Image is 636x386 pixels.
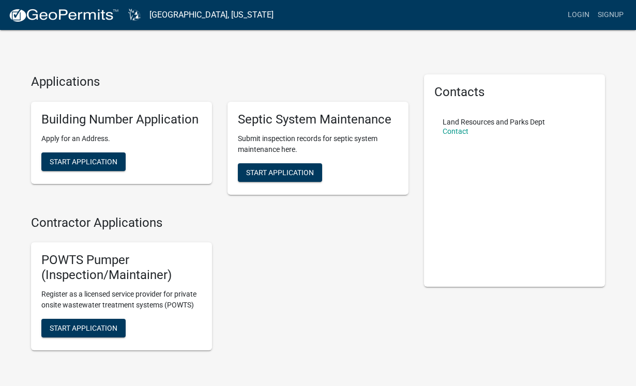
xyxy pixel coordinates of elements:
h5: Building Number Application [41,112,202,127]
p: Register as a licensed service provider for private onsite wastewater treatment systems (POWTS) [41,289,202,311]
span: Start Application [50,323,117,332]
span: Start Application [50,157,117,165]
button: Start Application [41,152,126,171]
img: Dodge County, Wisconsin [127,8,141,22]
button: Start Application [238,163,322,182]
wm-workflow-list-section: Contractor Applications [31,215,408,359]
h5: Septic System Maintenance [238,112,398,127]
a: Signup [594,5,628,25]
a: Login [564,5,594,25]
p: Submit inspection records for septic system maintenance here. [238,133,398,155]
h5: Contacts [434,85,595,100]
p: Land Resources and Parks Dept [443,118,545,126]
h4: Applications [31,74,408,89]
h5: POWTS Pumper (Inspection/Maintainer) [41,253,202,283]
a: [GEOGRAPHIC_DATA], [US_STATE] [149,6,274,24]
a: Contact [443,127,468,135]
button: Start Application [41,319,126,337]
h4: Contractor Applications [31,215,408,230]
p: Apply for an Address. [41,133,202,144]
span: Start Application [246,168,314,176]
wm-workflow-list-section: Applications [31,74,408,203]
